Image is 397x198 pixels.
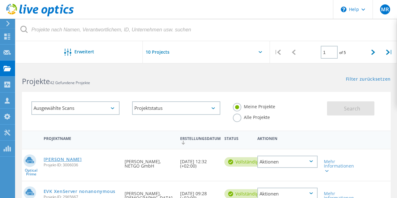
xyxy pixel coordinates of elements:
[341,7,346,12] svg: \n
[339,50,346,55] span: of 5
[44,189,115,194] a: EVK XenServer nonanonymous
[177,149,221,174] div: [DATE] 12:32 (+02:00)
[381,41,397,63] div: |
[177,132,221,148] div: Erstellungsdatum
[44,163,119,167] span: Projekt-ID: 3006036
[50,80,90,85] span: 42 Gefundene Projekte
[44,157,82,162] a: [PERSON_NAME]
[381,7,389,12] span: MR
[221,132,255,144] div: Status
[254,132,321,144] div: Aktionen
[22,169,40,176] span: Optical Prime
[324,159,347,173] div: Mehr Informationen
[233,103,275,109] label: Meine Projekte
[233,114,270,120] label: Alle Projekte
[257,156,318,168] div: Aktionen
[344,105,360,112] span: Search
[270,41,286,63] div: |
[6,13,74,18] a: Live Optics Dashboard
[121,149,177,174] div: [PERSON_NAME], NETGO GmbH
[224,157,265,167] div: vollständig
[132,101,220,115] div: Projektstatus
[22,76,50,86] b: Projekte
[40,132,122,144] div: Projektname
[327,101,374,115] button: Search
[74,50,94,54] span: Erweitert
[346,77,391,82] a: Filter zurücksetzen
[31,101,120,115] div: Ausgewählte Scans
